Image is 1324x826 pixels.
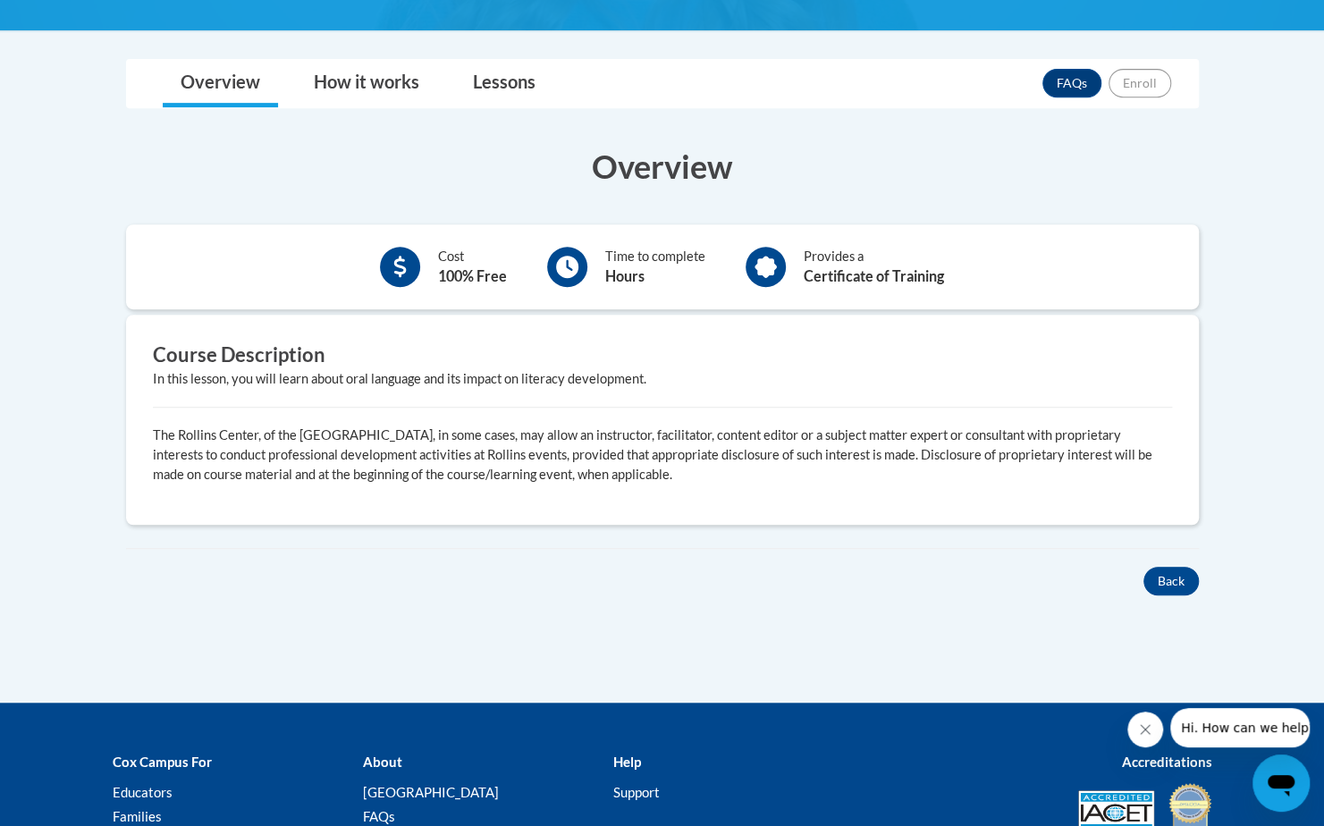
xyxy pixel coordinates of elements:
[153,426,1172,485] p: The Rollins Center, of the [GEOGRAPHIC_DATA], in some cases, may allow an instructor, facilitator...
[804,267,944,284] b: Certificate of Training
[11,13,145,27] span: Hi. How can we help?
[1143,567,1199,595] button: Back
[1252,754,1310,812] iframe: Button to launch messaging window
[1109,69,1171,97] button: Enroll
[126,144,1199,189] h3: Overview
[455,60,553,107] a: Lessons
[113,808,162,824] a: Families
[438,267,507,284] b: 100% Free
[1122,754,1212,770] b: Accreditations
[296,60,437,107] a: How it works
[1127,712,1163,747] iframe: Close message
[612,754,640,770] b: Help
[362,784,498,800] a: [GEOGRAPHIC_DATA]
[804,247,944,287] div: Provides a
[612,784,659,800] a: Support
[438,247,507,287] div: Cost
[1042,69,1101,97] a: FAQs
[605,267,645,284] b: Hours
[153,369,1172,389] div: In this lesson, you will learn about oral language and its impact on literacy development.
[605,247,705,287] div: Time to complete
[163,60,278,107] a: Overview
[362,808,394,824] a: FAQs
[362,754,401,770] b: About
[113,784,173,800] a: Educators
[1170,708,1310,747] iframe: Message from company
[113,754,212,770] b: Cox Campus For
[153,341,1172,369] h3: Course Description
